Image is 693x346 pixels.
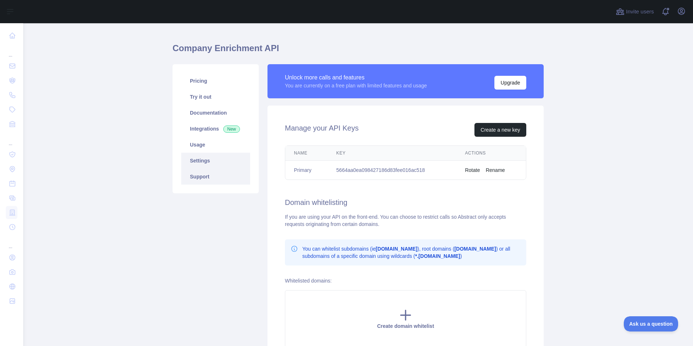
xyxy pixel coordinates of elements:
[624,316,679,331] iframe: Toggle Customer Support
[456,146,526,161] th: Actions
[474,123,526,137] button: Create a new key
[6,235,17,250] div: ...
[415,253,460,259] b: *.[DOMAIN_NAME]
[285,278,332,284] label: Whitelisted domains:
[285,146,328,161] th: Name
[285,73,427,82] div: Unlock more calls and features
[494,76,526,90] button: Upgrade
[181,121,250,137] a: Integrations New
[614,6,655,17] button: Invite users
[376,246,418,252] b: [DOMAIN_NAME]
[6,44,17,58] div: ...
[302,245,520,260] p: You can whitelist subdomains (ie ), root domains ( ) or all subdomains of a specific domain using...
[486,166,505,174] button: Rename
[285,82,427,89] div: You are currently on a free plan with limited features and usage
[377,323,434,329] span: Create domain whitelist
[626,8,654,16] span: Invite users
[223,125,240,133] span: New
[181,73,250,89] a: Pricing
[285,161,328,180] td: Primary
[328,161,456,180] td: 5664aa0ea098427186d83fee016ac518
[181,89,250,105] a: Try it out
[285,213,526,228] div: If you are using your API on the front-end. You can choose to restrict calls so Abstract only acc...
[181,105,250,121] a: Documentation
[173,42,544,60] h1: Company Enrichment API
[328,146,456,161] th: Key
[181,137,250,153] a: Usage
[465,166,480,174] button: Rotate
[6,132,17,147] div: ...
[455,246,496,252] b: [DOMAIN_NAME]
[181,169,250,185] a: Support
[181,153,250,169] a: Settings
[285,123,358,137] h2: Manage your API Keys
[285,197,526,207] h2: Domain whitelisting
